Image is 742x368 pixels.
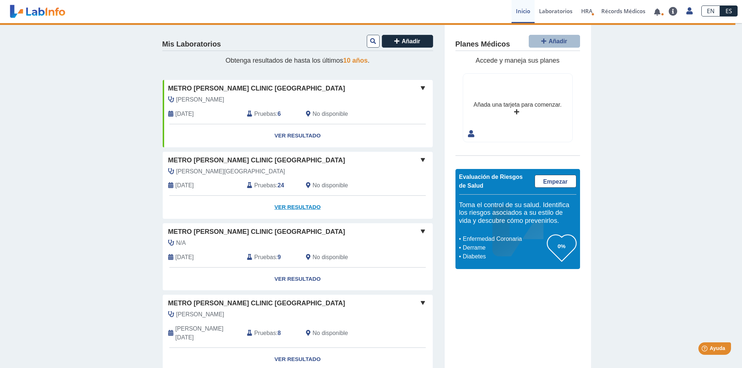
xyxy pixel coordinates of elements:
[176,253,194,262] span: 2025-04-22
[168,227,345,237] span: Metro [PERSON_NAME] Clinic [GEOGRAPHIC_DATA]
[461,235,547,243] li: Enfermedad Coronaria
[241,324,300,342] div: :
[313,253,348,262] span: No disponible
[241,181,300,190] div: :
[278,111,281,117] b: 6
[254,329,276,338] span: Pruebas
[535,175,576,188] a: Empezar
[278,254,281,260] b: 9
[476,57,560,64] span: Accede y maneja sus planes
[461,243,547,252] li: Derrame
[459,174,523,189] span: Evaluación de Riesgos de Salud
[163,124,433,147] a: Ver Resultado
[701,5,720,16] a: EN
[254,110,276,118] span: Pruebas
[313,329,348,338] span: No disponible
[543,179,568,185] span: Empezar
[382,35,433,48] button: Añadir
[720,5,738,16] a: ES
[677,339,734,360] iframe: Help widget launcher
[529,35,580,48] button: Añadir
[176,310,224,319] span: Alcantara Gonzalez, Altagracia
[278,330,281,336] b: 8
[455,40,510,49] h4: Planes Médicos
[254,181,276,190] span: Pruebas
[581,7,593,15] span: HRA
[254,253,276,262] span: Pruebas
[278,182,284,188] b: 24
[163,268,433,291] a: Ver Resultado
[168,298,345,308] span: Metro [PERSON_NAME] Clinic [GEOGRAPHIC_DATA]
[473,100,561,109] div: Añada una tarjeta para comenzar.
[176,239,186,247] span: N/A
[459,201,576,225] h5: Toma el control de su salud. Identifica los riesgos asociados a su estilo de vida y descubre cómo...
[176,95,224,104] span: Martinez Barrosa, Jose
[168,84,345,93] span: Metro [PERSON_NAME] Clinic [GEOGRAPHIC_DATA]
[313,110,348,118] span: No disponible
[176,167,285,176] span: Suleiman Suleiman, Wasilah
[176,110,194,118] span: 2023-02-08
[176,324,241,342] span: 2025-01-03
[225,57,369,64] span: Obtenga resultados de hasta los últimos .
[402,38,420,44] span: Añadir
[343,57,368,64] span: 10 años
[162,40,221,49] h4: Mis Laboratorios
[163,196,433,219] a: Ver Resultado
[168,155,345,165] span: Metro [PERSON_NAME] Clinic [GEOGRAPHIC_DATA]
[313,181,348,190] span: No disponible
[549,38,567,44] span: Añadir
[176,181,194,190] span: 2025-08-05
[241,253,300,262] div: :
[547,242,576,251] h3: 0%
[461,252,547,261] li: Diabetes
[241,110,300,118] div: :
